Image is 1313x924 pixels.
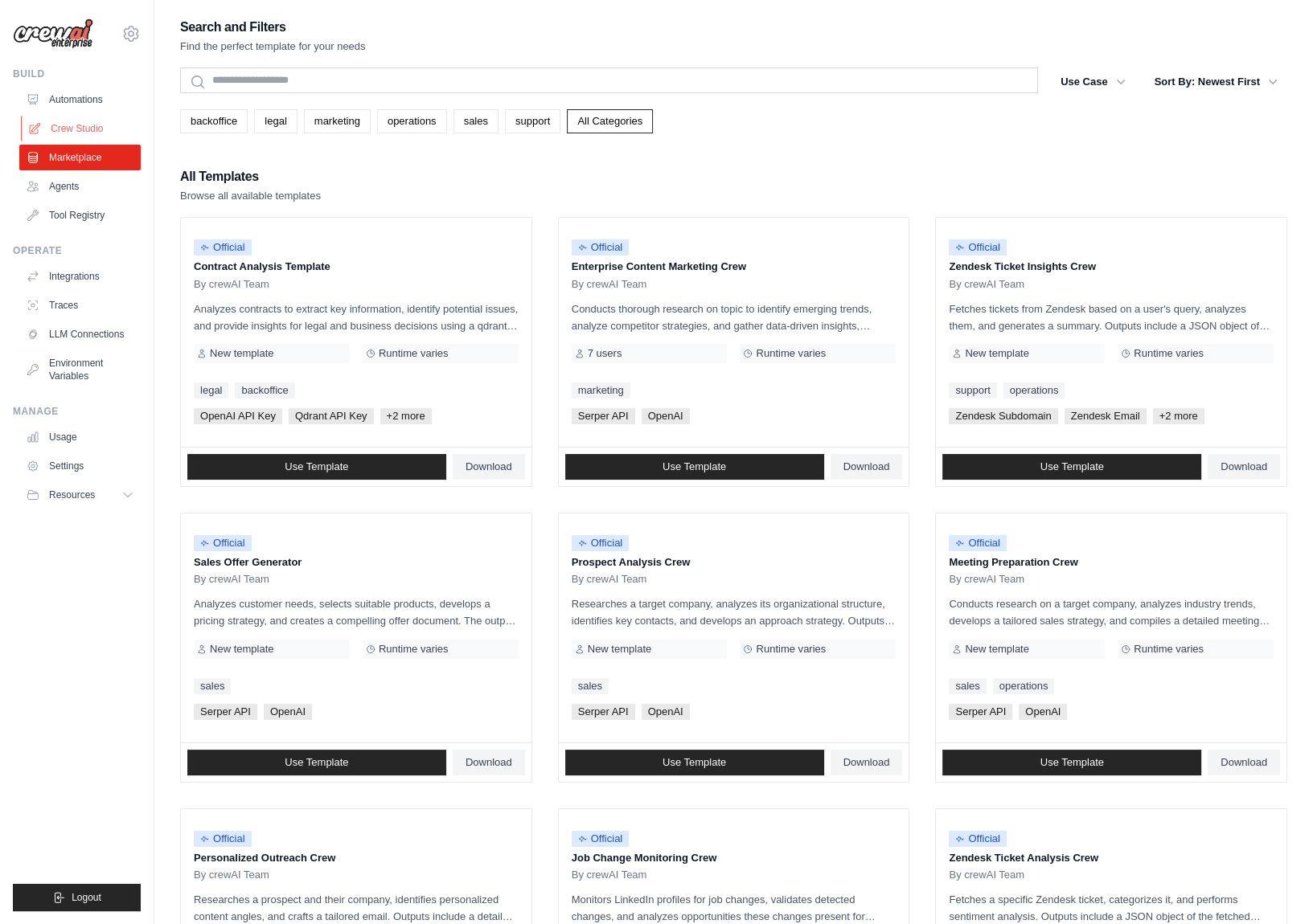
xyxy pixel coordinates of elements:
p: Zendesk Ticket Analysis Crew [949,850,1274,866]
p: Researches a target company, analyzes its organizational structure, identifies key contacts, and ... [572,595,897,629]
p: Personalized Outreach Crew [194,850,519,866]
img: Logo [13,18,93,49]
span: By crewAI Team [194,278,269,291]
button: Use Case [1051,67,1135,96]
a: backoffice [235,382,294,399]
span: Use Template [285,460,348,473]
p: Sales Offer Generator [194,554,519,570]
span: By crewAI Team [572,869,647,881]
p: Enterprise Content Marketing Crew [572,259,897,275]
span: New template [965,347,1028,360]
span: OpenAI [642,408,690,424]
span: By crewAI Team [194,573,269,586]
div: Build [13,67,141,80]
a: sales [194,678,231,694]
a: support [949,382,996,399]
a: sales [453,109,499,133]
a: Agents [19,174,141,199]
a: Use Template [565,454,824,480]
span: Download [1221,756,1267,769]
span: Official [949,535,1007,551]
span: Zendesk Email [1065,408,1147,424]
span: Use Template [663,756,726,769]
span: Serper API [572,408,635,424]
span: Official [949,831,1007,847]
a: sales [572,678,609,694]
p: Find the perfect template for your needs [180,39,366,55]
a: Download [831,454,903,480]
a: Download [831,750,903,775]
span: New template [210,643,273,656]
span: Serper API [949,704,1012,720]
a: All Categories [567,109,653,133]
span: By crewAI Team [949,278,1024,291]
a: Environment Variables [19,350,141,389]
a: legal [254,109,297,133]
span: Use Template [1040,460,1104,473]
p: Conducts thorough research on topic to identify emerging trends, analyze competitor strategies, a... [572,301,897,334]
button: Sort By: Newest First [1145,67,1287,96]
span: Official [949,239,1007,256]
span: Resources [49,489,95,501]
a: Download [1208,750,1280,775]
a: Integrations [19,264,141,289]
p: Browse all available templates [180,188,321,204]
p: Meeting Preparation Crew [949,554,1274,570]
span: OpenAI [1019,704,1067,720]
a: operations [377,109,447,133]
a: backoffice [180,109,248,133]
a: Use Template [565,750,824,775]
span: Use Template [1040,756,1104,769]
h2: Search and Filters [180,16,366,39]
a: legal [194,382,228,399]
span: By crewAI Team [572,573,647,586]
a: Use Template [187,454,446,480]
span: New template [588,643,651,656]
span: Serper API [194,704,257,720]
p: Prospect Analysis Crew [572,554,897,570]
span: Use Template [663,460,726,473]
p: Fetches tickets from Zendesk based on a user's query, analyzes them, and generates a summary. Out... [949,301,1274,334]
a: Usage [19,424,141,450]
button: Resources [19,482,141,508]
span: Runtime varies [379,347,449,360]
span: By crewAI Team [949,573,1024,586]
h2: All Templates [180,166,321,188]
a: operations [1003,382,1065,399]
span: Official [194,535,252,551]
a: Traces [19,292,141,318]
span: Download [466,756,512,769]
span: Official [572,535,630,551]
span: Download [466,460,512,473]
a: marketing [304,109,371,133]
span: Official [194,831,252,847]
a: Marketplace [19,145,141,170]
a: Download [453,750,525,775]
a: Use Template [942,454,1201,480]
a: Crew Studio [21,116,142,141]
a: marketing [572,382,630,399]
a: Tool Registry [19,202,141,228]
span: Download [843,460,890,473]
a: operations [993,678,1055,694]
p: Job Change Monitoring Crew [572,850,897,866]
a: Settings [19,453,141,479]
span: Runtime varies [1134,347,1204,360]
p: Analyzes customer needs, selects suitable products, develops a pricing strategy, and creates a co... [194,595,519,629]
div: Manage [13,405,141,418]
span: Official [572,239,630,256]
span: Runtime varies [756,347,826,360]
a: Download [453,454,525,480]
span: By crewAI Team [949,869,1024,881]
span: +2 more [1153,408,1204,424]
span: Use Template [285,756,348,769]
span: Logout [72,891,101,904]
button: Logout [13,884,141,911]
a: Use Template [187,750,446,775]
a: Automations [19,87,141,112]
span: Qdrant API Key [289,408,374,424]
p: Conducts research on a target company, analyzes industry trends, develops a tailored sales strate... [949,595,1274,629]
p: Analyzes contracts to extract key information, identify potential issues, and provide insights fo... [194,301,519,334]
a: Use Template [942,750,1201,775]
span: Runtime varies [379,643,449,656]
